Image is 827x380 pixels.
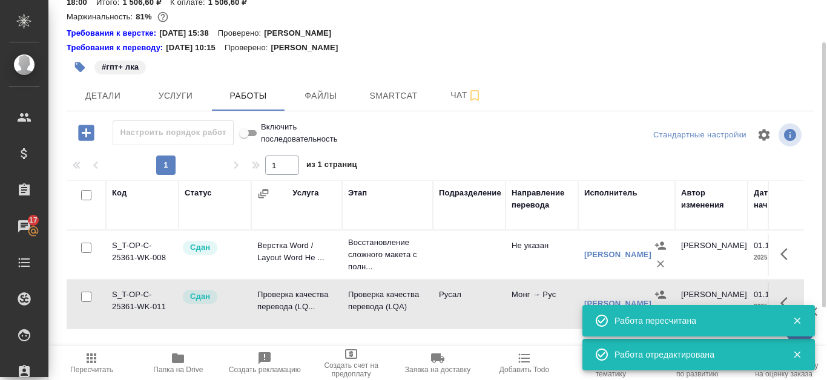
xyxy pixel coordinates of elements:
button: Создать счет на предоплату [308,346,395,380]
div: Нажми, чтобы открыть папку с инструкцией [67,42,166,54]
div: Автор изменения [681,187,742,211]
button: Сгруппировать [257,188,269,200]
p: Проверено: [218,27,265,39]
span: Папка на Drive [153,365,203,374]
p: Сдан [190,290,210,303]
p: Восстановление сложного макета с полн... [348,237,427,273]
p: 01.10, [754,290,776,299]
div: Работа пересчитана [614,315,774,327]
span: Создать рекламацию [229,365,301,374]
div: Дата начала [754,187,802,211]
p: Проверено: [225,42,271,54]
button: Удалить [651,255,670,273]
a: [PERSON_NAME] [584,299,651,308]
p: Сдан [190,241,210,254]
p: #гпт+ лка [102,61,139,73]
p: Проверка качества перевода (LQA) [348,289,427,313]
div: Подразделение [439,187,501,199]
span: Посмотреть информацию [779,123,804,146]
td: Не указан [506,234,578,276]
td: Проверка качества перевода (LQ... [251,283,342,325]
button: Добавить работу [70,120,103,145]
a: Требования к переводу: [67,42,166,54]
span: гпт+ лка [93,61,147,71]
button: Назначить [651,286,670,304]
svg: Подписаться [467,88,482,103]
button: 236.00 RUB; [155,9,171,25]
span: Файлы [292,88,350,103]
span: Включить последовательность [261,121,338,145]
td: Верстка Word / Layout Word Не ... [251,234,342,276]
button: Добавить тэг [67,54,93,80]
div: Нажми, чтобы открыть папку с инструкцией [67,27,159,39]
div: Работа отредактирована [614,349,774,361]
button: Здесь прячутся важные кнопки [773,240,802,269]
td: [PERSON_NAME] [675,283,748,325]
td: S_T-OP-C-25361-WK-011 [106,283,179,325]
div: split button [650,126,750,145]
div: Направление перевода [512,187,572,211]
div: Этап [348,187,367,199]
span: Пересчитать [70,365,113,374]
button: Заявка на доставку [395,346,481,380]
span: Smartcat [364,88,423,103]
button: Закрыть [785,315,809,326]
td: [PERSON_NAME] [675,234,748,276]
p: 81% [136,12,154,21]
div: Код [112,187,127,199]
button: Добавить Todo [481,346,567,380]
button: Создать рекламацию [222,346,308,380]
a: [PERSON_NAME] [584,250,651,259]
span: Настроить таблицу [750,120,779,149]
div: Статус [185,187,212,199]
p: 2025 [754,301,802,313]
div: Услуга [292,187,318,199]
a: 17 [3,211,45,241]
span: Определить тематику [575,361,647,378]
span: Работы [219,88,277,103]
span: из 1 страниц [306,157,357,175]
span: Чат [437,88,495,103]
a: Требования к верстке: [67,27,159,39]
td: S_T-OP-C-25361-WK-008 [106,234,179,276]
p: 2025 [754,252,802,264]
p: [PERSON_NAME] [271,42,347,54]
td: Монг → Рус [506,283,578,325]
p: [DATE] 15:38 [159,27,218,39]
div: Менеджер проверил работу исполнителя, передает ее на следующий этап [182,240,245,256]
p: [DATE] 10:15 [166,42,225,54]
button: Закрыть [785,349,809,360]
button: Определить тематику [567,346,654,380]
button: Здесь прячутся важные кнопки [773,289,802,318]
span: Заявка на доставку [405,365,470,374]
td: Русал [433,283,506,325]
div: Исполнитель [584,187,638,199]
span: Услуги [147,88,205,103]
p: Маржинальность: [67,12,136,21]
span: Создать счет на предоплату [315,361,387,378]
button: Назначить [651,237,670,255]
span: Детали [74,88,132,103]
p: [PERSON_NAME] [264,27,340,39]
button: Папка на Drive [135,346,222,380]
span: Добавить Todo [499,365,549,374]
p: 01.10, [754,241,776,250]
span: 17 [22,214,45,226]
button: Пересчитать [48,346,135,380]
